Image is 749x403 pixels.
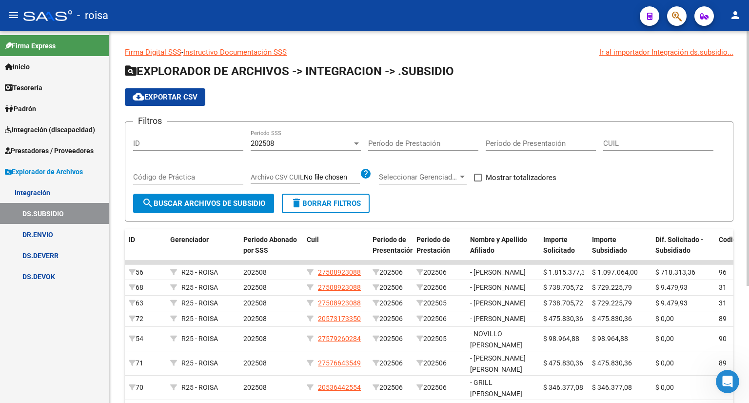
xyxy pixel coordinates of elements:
span: ID [129,236,135,243]
span: $ 0,00 [655,335,674,343]
span: - [PERSON_NAME] [470,299,526,307]
span: Dif. Solicitado - Subsidiado [655,236,704,255]
span: Nombre y Apellido Afiliado [470,236,527,255]
span: - GRILL [PERSON_NAME] [470,379,522,398]
span: 202508 [243,335,267,343]
span: Seleccionar Gerenciador [379,173,458,181]
span: Tesorería [5,82,42,93]
span: 202508 [243,359,267,367]
datatable-header-cell: Nombre y Apellido Afiliado [466,229,539,272]
span: $ 718.313,36 [655,268,695,276]
span: Periodo Abonado por SSS [243,236,297,255]
span: $ 9.479,93 [655,299,688,307]
span: 202508 [243,315,267,322]
button: Buscar Archivos de Subsidio [133,194,274,213]
span: 20573173350 [318,315,361,322]
span: R25 - ROISA [181,268,218,276]
span: Exportar CSV [133,93,197,101]
span: 27508923088 [318,283,361,291]
span: R25 - ROISA [181,283,218,291]
div: 202506 [373,282,409,293]
span: 202508 [243,283,267,291]
datatable-header-cell: Periodo de Prestación [413,229,466,272]
span: 202508 [243,299,267,307]
span: 202508 [243,268,267,276]
span: Periodo de Prestación [416,236,450,255]
div: 202506 [416,267,462,278]
span: $ 0,00 [655,383,674,391]
h3: Filtros [133,114,167,128]
datatable-header-cell: Importe Subsidiado [588,229,651,272]
span: Buscar Archivos de Subsidio [142,199,265,208]
datatable-header-cell: Gerenciador [166,229,239,272]
span: $ 475.830,36 [543,359,583,367]
span: Inicio [5,61,30,72]
div: 202506 [416,358,462,369]
span: R25 - ROISA [181,315,218,322]
span: Periodo de Presentación [373,236,414,255]
div: 56 [129,267,162,278]
button: Exportar CSV [125,88,205,106]
div: 202506 [373,313,409,324]
a: Firma Digital SSS [125,48,181,57]
span: - [PERSON_NAME] [470,315,526,322]
span: R25 - ROISA [181,383,218,391]
input: Archivo CSV CUIL [304,173,360,182]
span: EXPLORADOR DE ARCHIVOS -> INTEGRACION -> .SUBSIDIO [125,64,454,78]
span: Mostrar totalizadores [486,172,556,183]
datatable-header-cell: Importe Solicitado [539,229,588,272]
span: - roisa [77,5,108,26]
span: - [PERSON_NAME] [PERSON_NAME] [470,354,526,373]
datatable-header-cell: Dif. Solicitado - Subsidiado [651,229,715,272]
mat-icon: help [360,168,372,180]
p: - [125,47,733,58]
mat-icon: cloud_download [133,91,144,102]
span: $ 0,00 [655,359,674,367]
div: 202505 [416,298,462,309]
span: 202508 [243,383,267,391]
div: 202506 [373,358,409,369]
span: $ 738.705,72 [543,299,583,307]
span: 90 [719,335,727,343]
div: 68 [129,282,162,293]
span: - NOVILLO [PERSON_NAME] [470,330,522,349]
span: $ 475.830,36 [543,315,583,322]
span: Gerenciador [170,236,209,243]
datatable-header-cell: Periodo de Presentación [369,229,413,272]
div: 72 [129,313,162,324]
span: $ 346.377,08 [543,383,583,391]
div: 202506 [416,282,462,293]
span: $ 0,00 [655,315,674,322]
div: 70 [129,382,162,393]
span: 31 [719,283,727,291]
span: R25 - ROISA [181,359,218,367]
div: 54 [129,333,162,344]
span: $ 346.377,08 [592,383,632,391]
div: 202505 [416,333,462,344]
span: R25 - ROISA [181,299,218,307]
div: 202506 [373,298,409,309]
mat-icon: delete [291,197,302,209]
span: R25 - ROISA [181,335,218,343]
span: $ 9.479,93 [655,283,688,291]
span: $ 98.964,88 [592,335,628,343]
span: $ 475.830,36 [592,315,632,322]
iframe: Intercom live chat [716,370,739,393]
span: $ 1.097.064,00 [592,268,638,276]
span: Explorador de Archivos [5,166,83,177]
span: 202508 [251,139,274,148]
span: 31 [719,299,727,307]
mat-icon: search [142,197,154,209]
span: Archivo CSV CUIL [251,173,304,181]
span: Integración (discapacidad) [5,124,95,135]
mat-icon: person [729,9,741,21]
span: Cuil [307,236,319,243]
span: 96 [719,268,727,276]
span: $ 729.225,79 [592,299,632,307]
div: 63 [129,298,162,309]
span: $ 729.225,79 [592,283,632,291]
datatable-header-cell: Periodo Abonado por SSS [239,229,303,272]
span: Firma Express [5,40,56,51]
span: 89 [719,359,727,367]
a: Instructivo Documentación SSS [183,48,287,57]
